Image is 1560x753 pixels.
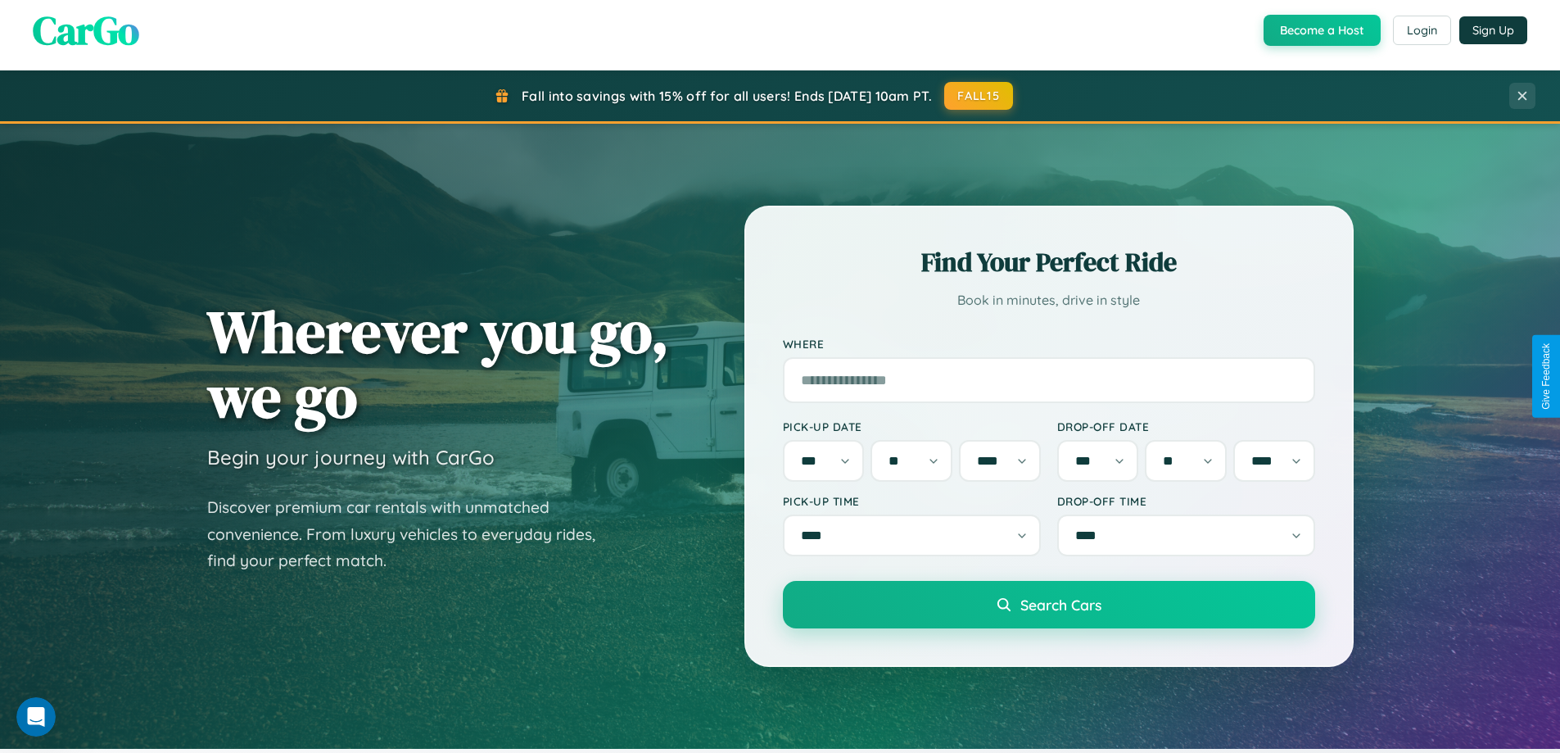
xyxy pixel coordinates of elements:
label: Where [783,337,1315,351]
span: Fall into savings with 15% off for all users! Ends [DATE] 10am PT. [522,88,932,104]
h1: Wherever you go, we go [207,299,669,429]
button: Become a Host [1264,15,1381,46]
span: CarGo [33,3,139,57]
label: Pick-up Time [783,494,1041,508]
iframe: Intercom live chat [16,697,56,737]
span: Search Cars [1020,596,1101,614]
h2: Find Your Perfect Ride [783,244,1315,280]
button: Search Cars [783,581,1315,628]
button: Login [1393,16,1451,45]
button: Sign Up [1459,16,1527,44]
label: Drop-off Date [1057,420,1315,433]
button: FALL15 [944,82,1013,110]
label: Pick-up Date [783,420,1041,433]
label: Drop-off Time [1057,494,1315,508]
h3: Begin your journey with CarGo [207,445,495,469]
div: Give Feedback [1540,343,1552,410]
p: Discover premium car rentals with unmatched convenience. From luxury vehicles to everyday rides, ... [207,494,617,574]
p: Book in minutes, drive in style [783,288,1315,312]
